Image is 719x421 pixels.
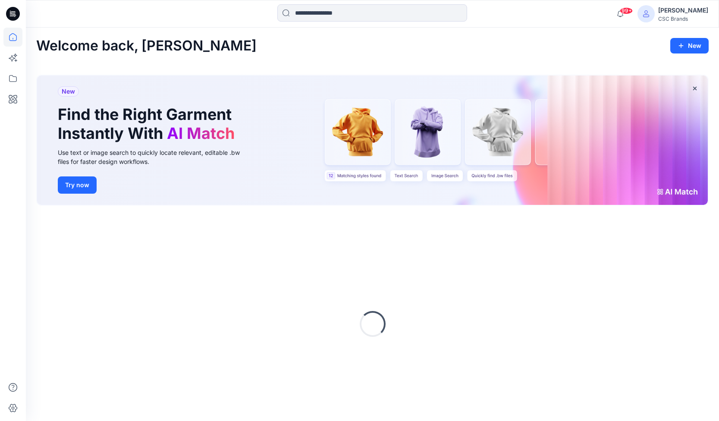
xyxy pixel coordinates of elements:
[620,7,633,14] span: 99+
[167,124,235,143] span: AI Match
[36,38,257,54] h2: Welcome back, [PERSON_NAME]
[58,105,239,142] h1: Find the Right Garment Instantly With
[658,5,708,16] div: [PERSON_NAME]
[62,86,75,97] span: New
[658,16,708,22] div: CSC Brands
[58,148,252,166] div: Use text or image search to quickly locate relevant, editable .bw files for faster design workflows.
[58,176,97,194] button: Try now
[643,10,650,17] svg: avatar
[670,38,709,53] button: New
